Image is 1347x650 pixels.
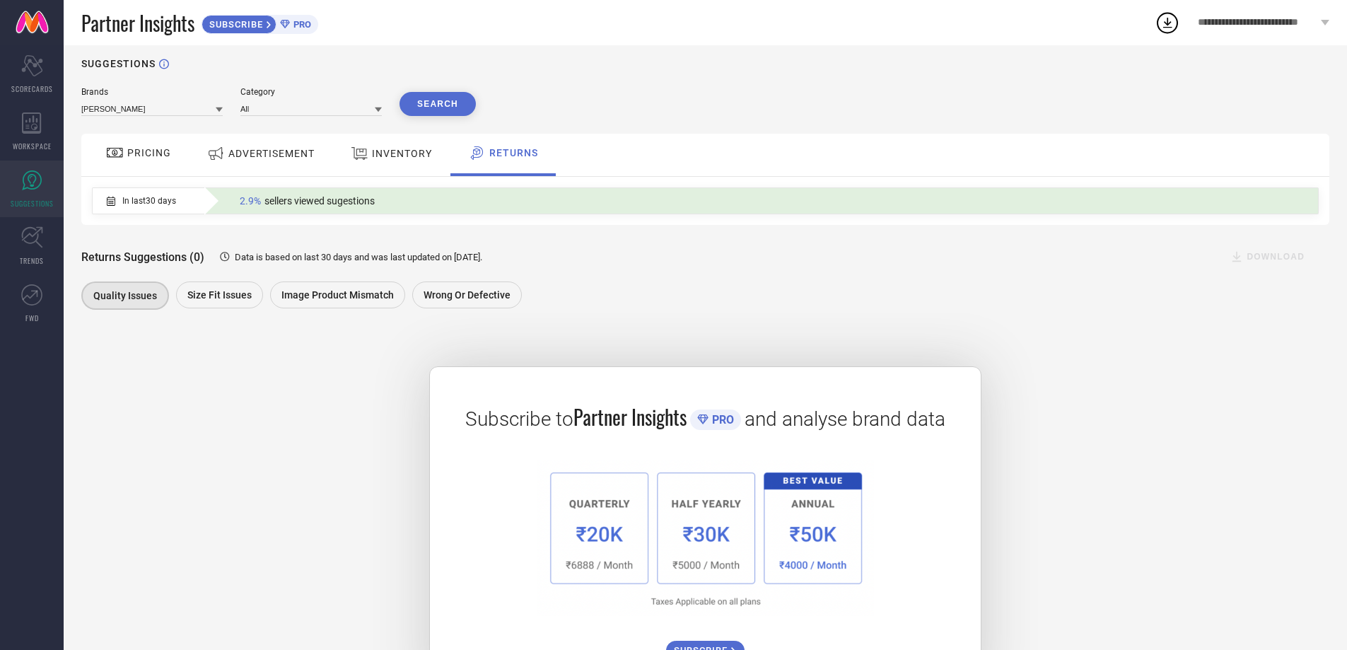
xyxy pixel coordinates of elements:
span: SUGGESTIONS [11,198,54,209]
span: FWD [25,313,39,323]
span: PRO [709,413,734,426]
span: ADVERTISEMENT [228,148,315,159]
div: Percentage of sellers who have viewed suggestions for the current Insight Type [233,192,382,210]
span: Quality issues [93,290,157,301]
span: SUBSCRIBE [202,19,267,30]
button: Search [400,92,476,116]
span: Partner Insights [573,402,687,431]
span: INVENTORY [372,148,432,159]
span: RETURNS [489,147,538,158]
h1: SUGGESTIONS [81,58,156,69]
span: sellers viewed sugestions [264,195,375,207]
span: Size fit issues [187,289,252,301]
span: Image product mismatch [281,289,394,301]
span: Data is based on last 30 days and was last updated on [DATE] . [235,252,482,262]
span: In last 30 days [122,196,176,206]
div: Category [240,87,382,97]
span: WORKSPACE [13,141,52,151]
img: 1a6fb96cb29458d7132d4e38d36bc9c7.png [537,460,873,616]
span: Returns Suggestions (0) [81,250,204,264]
span: Partner Insights [81,8,194,37]
a: SUBSCRIBEPRO [202,11,318,34]
span: Subscribe to [465,407,573,431]
span: SCORECARDS [11,83,53,94]
div: Open download list [1155,10,1180,35]
span: PRICING [127,147,171,158]
span: PRO [290,19,311,30]
span: and analyse brand data [745,407,945,431]
div: Brands [81,87,223,97]
span: TRENDS [20,255,44,266]
span: 2.9% [240,195,261,207]
span: Wrong or Defective [424,289,511,301]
